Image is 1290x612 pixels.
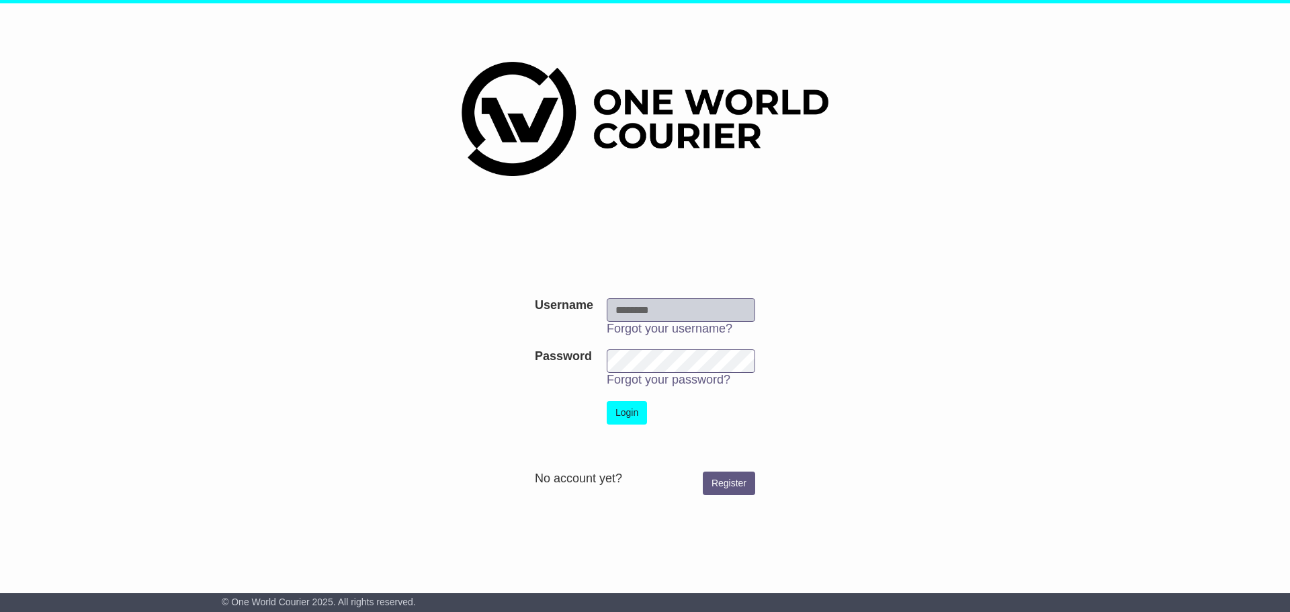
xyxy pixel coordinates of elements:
[535,349,592,364] label: Password
[535,472,755,486] div: No account yet?
[607,401,647,425] button: Login
[462,62,828,176] img: One World
[607,322,732,335] a: Forgot your username?
[222,597,416,607] span: © One World Courier 2025. All rights reserved.
[703,472,755,495] a: Register
[535,298,593,313] label: Username
[607,373,730,386] a: Forgot your password?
